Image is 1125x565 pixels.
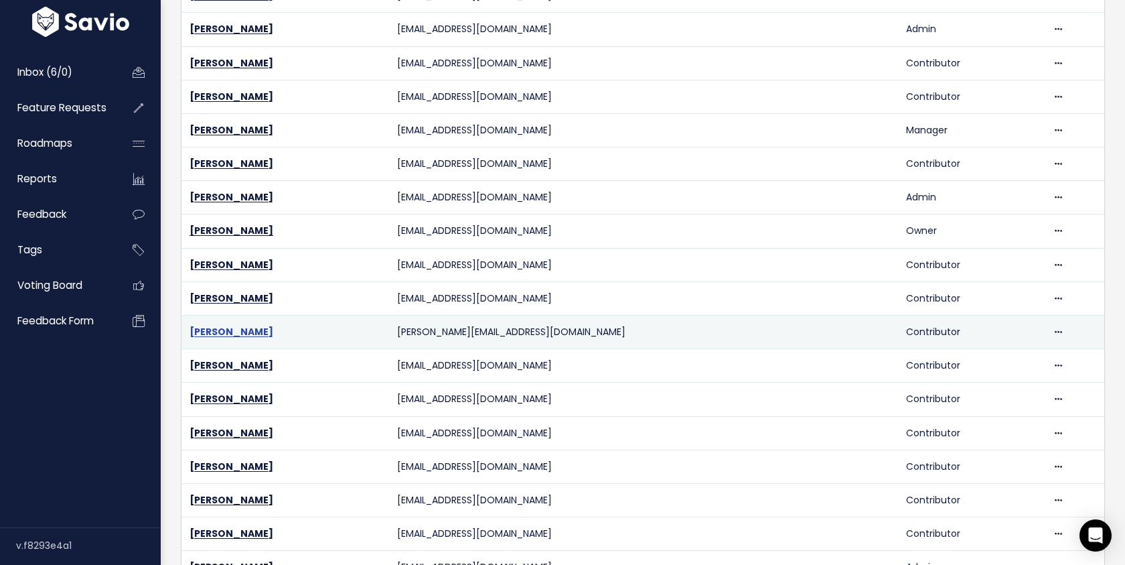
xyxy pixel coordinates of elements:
td: [EMAIL_ADDRESS][DOMAIN_NAME] [389,46,898,80]
span: Tags [17,243,42,257]
a: Feature Requests [3,92,111,123]
td: [EMAIL_ADDRESS][DOMAIN_NAME] [389,416,898,450]
a: [PERSON_NAME] [190,190,273,204]
div: v.f8293e4a1 [16,528,161,563]
span: Inbox (6/0) [17,65,72,79]
td: Manager [898,113,1045,147]
a: [PERSON_NAME] [190,258,273,271]
a: [PERSON_NAME] [190,359,273,372]
td: Contributor [898,248,1045,281]
a: Voting Board [3,270,111,301]
td: Contributor [898,46,1045,80]
td: Contributor [898,483,1045,517]
div: Open Intercom Messenger [1079,519,1112,552]
td: [EMAIL_ADDRESS][DOMAIN_NAME] [389,147,898,181]
a: [PERSON_NAME] [190,426,273,440]
td: [EMAIL_ADDRESS][DOMAIN_NAME] [389,80,898,113]
a: Reports [3,164,111,194]
a: [PERSON_NAME] [190,56,273,70]
a: [PERSON_NAME] [190,460,273,473]
td: [EMAIL_ADDRESS][DOMAIN_NAME] [389,450,898,483]
a: [PERSON_NAME] [190,123,273,137]
td: Admin [898,13,1045,46]
span: Reports [17,172,57,186]
td: Contributor [898,517,1045,551]
a: [PERSON_NAME] [190,22,273,36]
a: [PERSON_NAME] [190,527,273,540]
a: [PERSON_NAME] [190,493,273,507]
a: [PERSON_NAME] [190,325,273,338]
a: [PERSON_NAME] [190,224,273,237]
td: Contributor [898,147,1045,181]
td: [EMAIL_ADDRESS][DOMAIN_NAME] [389,517,898,551]
td: Contributor [898,416,1045,450]
span: Feature Requests [17,101,106,115]
a: Feedback form [3,306,111,336]
span: Feedback [17,207,66,221]
td: Contributor [898,316,1045,349]
span: Feedback form [17,314,94,328]
a: Inbox (6/0) [3,57,111,88]
img: logo-white.9d6f32f41409.svg [29,7,133,37]
td: [EMAIL_ADDRESS][DOMAIN_NAME] [389,13,898,46]
td: [EMAIL_ADDRESS][DOMAIN_NAME] [389,214,898,248]
td: [EMAIL_ADDRESS][DOMAIN_NAME] [389,113,898,147]
span: Voting Board [17,278,82,292]
td: [EMAIL_ADDRESS][DOMAIN_NAME] [389,248,898,281]
td: Contributor [898,450,1045,483]
a: [PERSON_NAME] [190,392,273,405]
td: Contributor [898,383,1045,416]
a: Tags [3,235,111,265]
td: Contributor [898,349,1045,383]
td: [EMAIL_ADDRESS][DOMAIN_NAME] [389,181,898,214]
td: [EMAIL_ADDRESS][DOMAIN_NAME] [389,483,898,517]
td: Owner [898,214,1045,248]
a: [PERSON_NAME] [190,292,273,305]
td: Contributor [898,80,1045,113]
td: [EMAIL_ADDRESS][DOMAIN_NAME] [389,281,898,315]
td: Admin [898,181,1045,214]
span: Roadmaps [17,136,72,150]
td: Contributor [898,281,1045,315]
td: [EMAIL_ADDRESS][DOMAIN_NAME] [389,383,898,416]
a: Roadmaps [3,128,111,159]
td: [EMAIL_ADDRESS][DOMAIN_NAME] [389,349,898,383]
a: [PERSON_NAME] [190,90,273,103]
a: Feedback [3,199,111,230]
a: [PERSON_NAME] [190,157,273,170]
td: [PERSON_NAME][EMAIL_ADDRESS][DOMAIN_NAME] [389,316,898,349]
